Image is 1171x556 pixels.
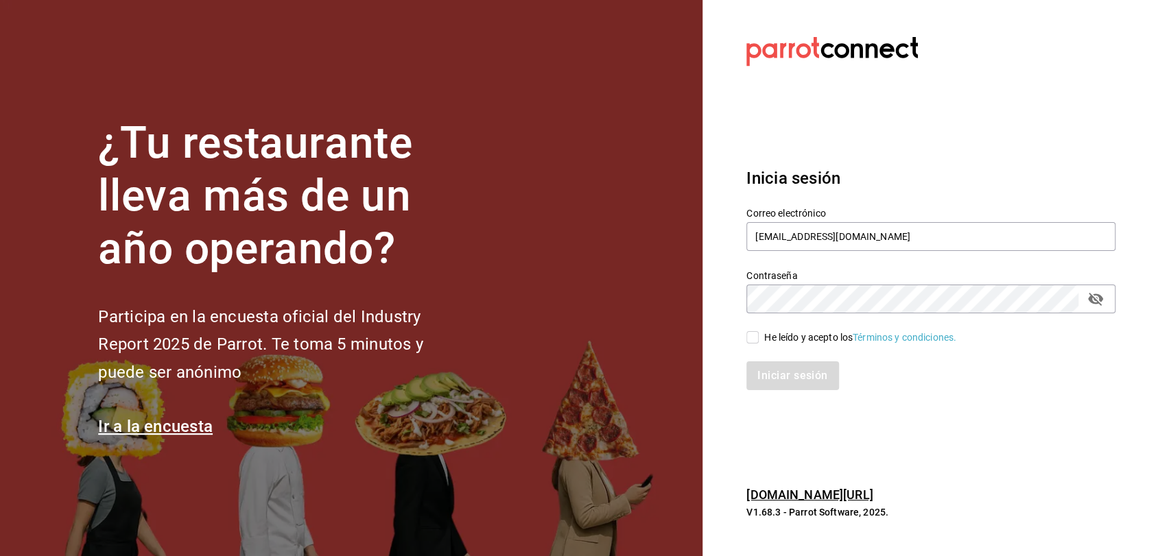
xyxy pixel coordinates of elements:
input: Ingresa tu correo electrónico [746,222,1115,251]
a: [DOMAIN_NAME][URL] [746,487,873,502]
label: Correo electrónico [746,208,1115,218]
h2: Participa en la encuesta oficial del Industry Report 2025 de Parrot. Te toma 5 minutos y puede se... [98,303,469,387]
p: V1.68.3 - Parrot Software, 2025. [746,505,1115,519]
h1: ¿Tu restaurante lleva más de un año operando? [98,117,469,275]
h3: Inicia sesión [746,166,1115,191]
div: He leído y acepto los [764,330,956,345]
button: passwordField [1084,287,1107,311]
a: Ir a la encuesta [98,417,213,436]
a: Términos y condiciones. [853,332,956,343]
label: Contraseña [746,271,1115,280]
